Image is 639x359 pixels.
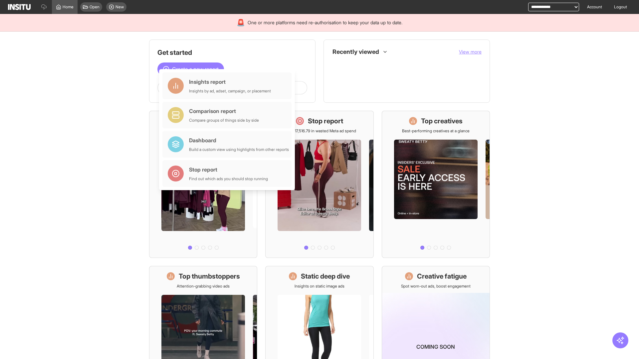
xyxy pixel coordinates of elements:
div: Stop report [189,166,268,174]
div: Insights by ad, adset, campaign, or placement [189,88,271,94]
a: What's live nowSee all active ads instantly [149,111,257,258]
button: View more [459,49,482,55]
span: New [115,4,124,10]
p: Attention-grabbing video ads [177,284,230,289]
div: 🚨 [237,18,245,27]
div: Find out which ads you should stop running [189,176,268,181]
h1: Top creatives [421,116,463,126]
p: Best-performing creatives at a glance [402,128,470,134]
h1: Static deep dive [301,272,350,281]
div: Comparison report [189,107,259,115]
h1: Top thumbstoppers [179,272,240,281]
span: Open [90,4,100,10]
div: Insights report [189,78,271,86]
a: Top creativesBest-performing creatives at a glance [382,111,490,258]
a: Stop reportSave £17,516.79 in wasted Meta ad spend [265,111,373,258]
h1: Stop report [308,116,343,126]
span: Create a new report [172,65,219,73]
span: Home [63,4,74,10]
h1: Get started [157,48,307,57]
div: Compare groups of things side by side [189,118,259,123]
p: Insights on static image ads [295,284,344,289]
p: Save £17,516.79 in wasted Meta ad spend [283,128,356,134]
img: Logo [8,4,31,10]
div: Dashboard [189,136,289,144]
div: Build a custom view using highlights from other reports [189,147,289,152]
button: Create a new report [157,62,224,76]
span: One or more platforms need re-authorisation to keep your data up to date. [248,19,402,26]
